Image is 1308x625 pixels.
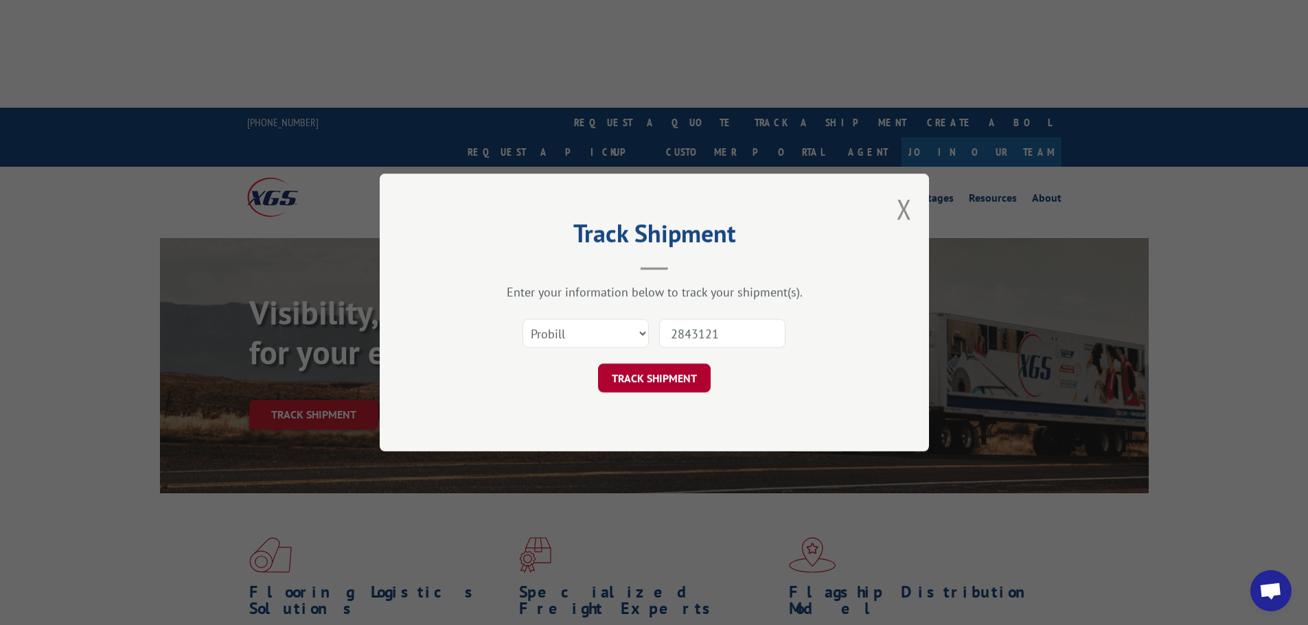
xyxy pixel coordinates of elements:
[659,319,785,348] input: Number(s)
[897,191,912,227] button: Close modal
[448,284,860,300] div: Enter your information below to track your shipment(s).
[598,364,711,392] button: TRACK SHIPMENT
[1250,570,1292,611] div: Open chat
[448,224,860,250] h2: Track Shipment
